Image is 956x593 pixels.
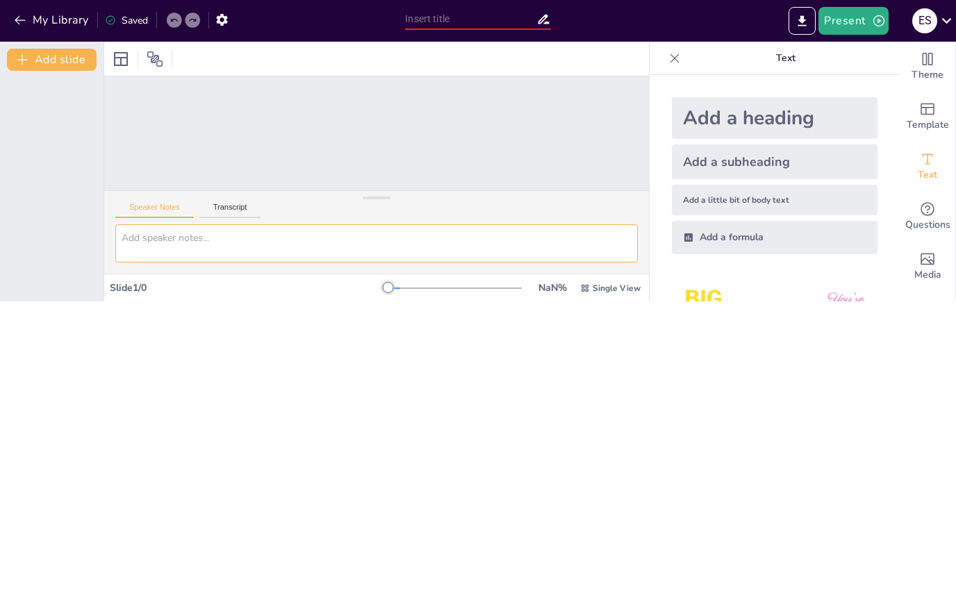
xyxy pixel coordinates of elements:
[199,203,261,218] button: Transcript
[10,9,94,31] button: My Library
[818,7,888,35] button: Present
[912,7,937,35] button: E S
[110,281,388,294] div: Slide 1 / 0
[900,292,955,342] div: Add charts and graphs
[593,283,641,294] span: Single View
[900,92,955,142] div: Add ready made slides
[918,167,937,183] span: Text
[900,42,955,92] div: Change the overall theme
[914,267,941,283] span: Media
[900,192,955,242] div: Get real-time input from your audience
[405,9,536,29] input: Insert title
[105,14,148,27] div: Saved
[900,142,955,192] div: Add text boxes
[672,97,877,139] div: Add a heading
[907,117,949,133] span: Template
[672,276,736,341] img: 1.jpeg
[110,48,132,70] div: Layout
[672,221,877,254] div: Add a formula
[813,276,877,341] img: 3.jpeg
[536,281,569,294] div: NaN %
[672,185,877,215] div: Add a little bit of body text
[905,217,950,233] span: Questions
[912,67,943,83] span: Theme
[789,7,816,35] button: Export to PowerPoint
[115,203,194,218] button: Speaker Notes
[900,242,955,292] div: Add images, graphics, shapes or video
[686,42,886,75] p: Text
[912,8,937,33] div: E S
[7,49,97,71] button: Add slide
[672,144,877,179] div: Add a subheading
[147,51,163,67] span: Position
[742,276,807,341] img: 2.jpeg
